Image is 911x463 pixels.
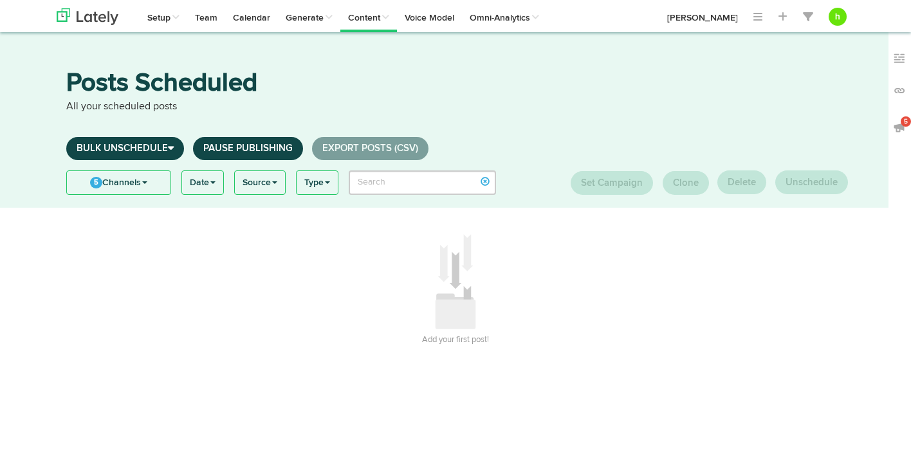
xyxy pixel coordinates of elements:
[893,52,906,65] img: keywords_off.svg
[828,424,898,457] iframe: Opens a widget where you can find more information
[66,71,845,100] h3: Posts Scheduled
[66,100,845,114] p: All your scheduled posts
[67,171,170,194] a: 5Channels
[893,121,906,134] img: announcements_off.svg
[663,171,709,195] button: Clone
[673,178,699,188] span: Clone
[717,170,766,194] button: Delete
[182,171,223,194] a: Date
[297,171,338,194] a: Type
[57,8,118,25] img: logo_lately_bg_light.svg
[66,137,184,160] a: Bulk Unschedule
[571,171,653,195] button: Set Campaign
[893,84,906,97] img: links_off.svg
[193,137,303,160] a: Pause Publishing
[775,170,848,194] button: Unschedule
[235,171,285,194] a: Source
[829,8,847,26] button: h
[57,330,854,350] h3: Add your first post!
[349,170,496,195] input: Search
[435,233,477,330] img: icon_add_something.svg
[90,177,102,188] span: 5
[312,137,428,160] a: Export Posts (CSV)
[901,116,911,127] span: 5
[581,178,643,188] span: Set Campaign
